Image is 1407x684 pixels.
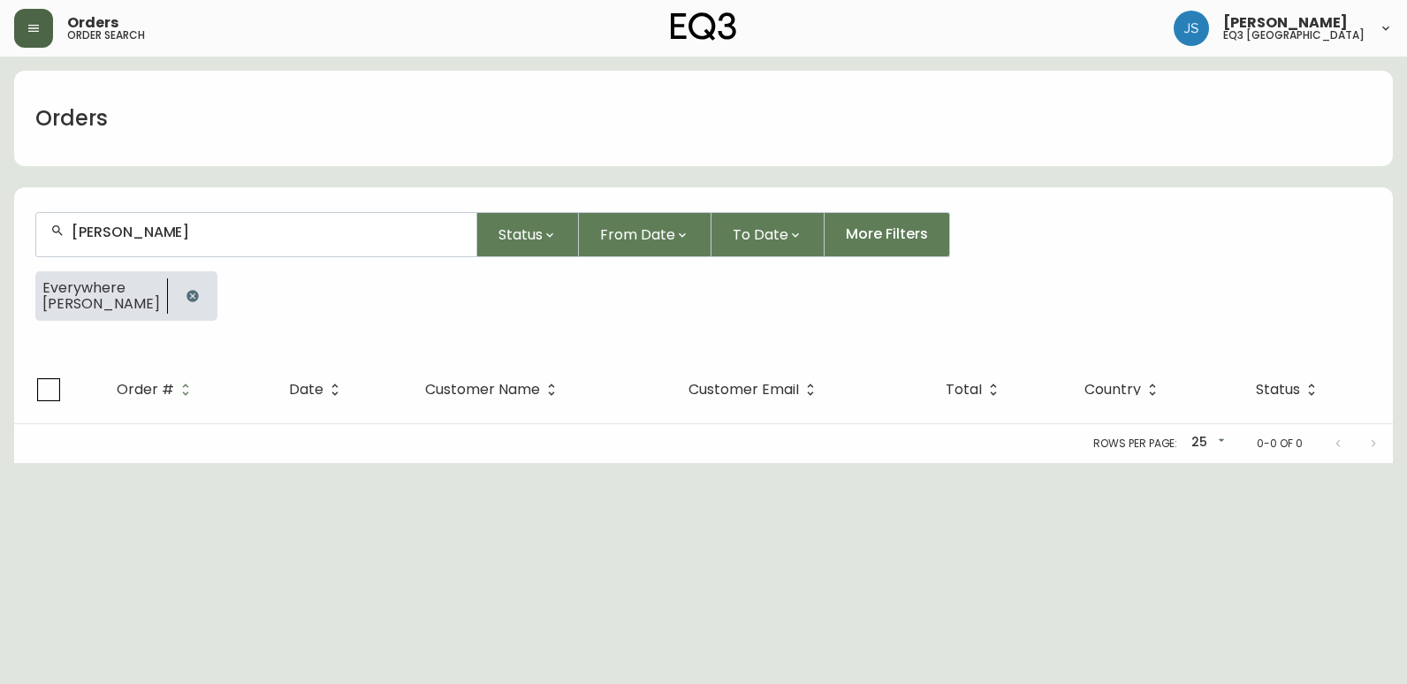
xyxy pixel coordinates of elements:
[671,12,736,41] img: logo
[1084,382,1164,398] span: Country
[289,384,323,395] span: Date
[825,212,950,257] button: More Filters
[425,382,563,398] span: Customer Name
[67,30,145,41] h5: order search
[42,280,160,296] span: Everywhere
[67,16,118,30] span: Orders
[733,224,788,246] span: To Date
[1084,384,1141,395] span: Country
[1174,11,1209,46] img: f82dfefccbffaa8aacc9f3a909cf23c8
[117,384,174,395] span: Order #
[498,224,543,246] span: Status
[711,212,825,257] button: To Date
[946,382,1005,398] span: Total
[1093,436,1177,452] p: Rows per page:
[42,296,160,312] span: [PERSON_NAME]
[946,384,982,395] span: Total
[1256,382,1323,398] span: Status
[1184,429,1228,458] div: 25
[1256,384,1300,395] span: Status
[688,382,822,398] span: Customer Email
[600,224,675,246] span: From Date
[846,224,928,244] span: More Filters
[289,382,346,398] span: Date
[579,212,711,257] button: From Date
[72,224,462,240] input: Search
[35,103,108,133] h1: Orders
[425,384,540,395] span: Customer Name
[1257,436,1303,452] p: 0-0 of 0
[477,212,579,257] button: Status
[1223,16,1348,30] span: [PERSON_NAME]
[117,382,197,398] span: Order #
[1223,30,1365,41] h5: eq3 [GEOGRAPHIC_DATA]
[688,384,799,395] span: Customer Email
